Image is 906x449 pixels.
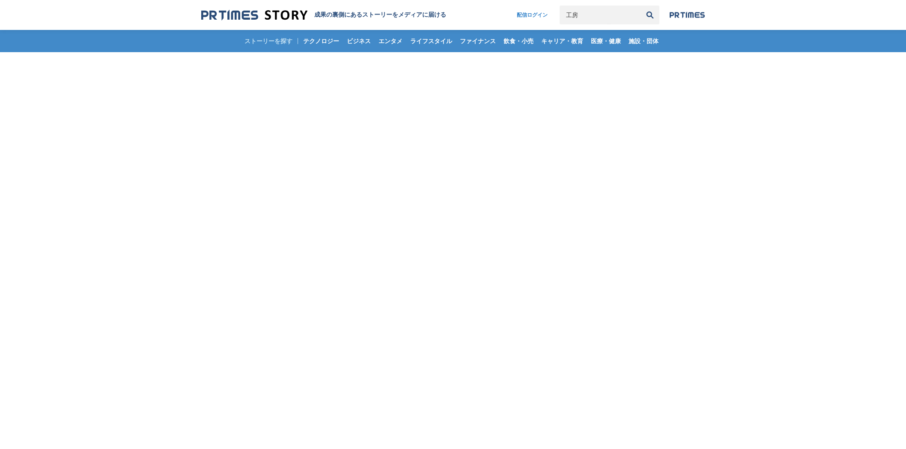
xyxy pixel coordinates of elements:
[625,30,662,52] a: 施設・団体
[201,9,446,21] a: 成果の裏側にあるストーリーをメディアに届ける 成果の裏側にあるストーリーをメディアに届ける
[500,37,537,45] span: 飲食・小売
[375,37,406,45] span: エンタメ
[641,6,659,24] button: 検索
[456,37,499,45] span: ファイナンス
[508,6,556,24] a: 配信ログイン
[587,30,624,52] a: 医療・健康
[300,30,343,52] a: テクノロジー
[300,37,343,45] span: テクノロジー
[407,37,456,45] span: ライフスタイル
[375,30,406,52] a: エンタメ
[560,6,641,24] input: キーワードで検索
[500,30,537,52] a: 飲食・小売
[538,30,587,52] a: キャリア・教育
[343,37,374,45] span: ビジネス
[407,30,456,52] a: ライフスタイル
[314,11,446,19] h1: 成果の裏側にあるストーリーをメディアに届ける
[670,12,705,18] img: prtimes
[538,37,587,45] span: キャリア・教育
[587,37,624,45] span: 医療・健康
[201,9,307,21] img: 成果の裏側にあるストーリーをメディアに届ける
[456,30,499,52] a: ファイナンス
[625,37,662,45] span: 施設・団体
[343,30,374,52] a: ビジネス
